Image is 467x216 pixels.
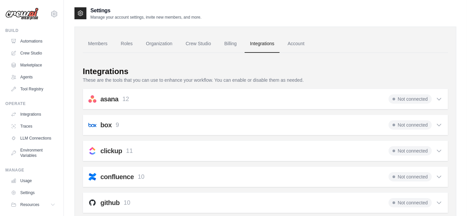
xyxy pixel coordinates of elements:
[100,120,112,130] h2: box
[100,172,134,181] h2: confluence
[141,35,177,53] a: Organization
[124,198,130,207] p: 10
[8,121,58,132] a: Traces
[5,167,58,173] div: Manage
[8,36,58,47] a: Automations
[88,173,96,181] img: confluence.svg
[88,95,96,103] img: asana.svg
[8,84,58,94] a: Tool Registry
[90,7,201,15] h2: Settings
[100,94,118,104] h2: asana
[90,15,201,20] p: Manage your account settings, invite new members, and more.
[88,147,96,155] img: clickup.svg
[8,60,58,70] a: Marketplace
[8,72,58,82] a: Agents
[389,198,432,207] span: Not connected
[126,147,133,156] p: 11
[8,48,58,58] a: Crew Studio
[389,94,432,104] span: Not connected
[8,187,58,198] a: Settings
[5,8,39,20] img: Logo
[8,199,58,210] button: Resources
[138,172,145,181] p: 10
[8,175,58,186] a: Usage
[389,120,432,130] span: Not connected
[116,121,119,130] p: 9
[88,121,96,129] img: box.svg
[8,145,58,161] a: Environment Variables
[100,198,120,207] h2: github
[83,35,113,53] a: Members
[245,35,280,53] a: Integrations
[83,77,448,83] p: These are the tools that you can use to enhance your workflow. You can enable or disable them as ...
[115,35,138,53] a: Roles
[8,109,58,120] a: Integrations
[5,28,58,33] div: Build
[8,133,58,144] a: LLM Connections
[100,146,122,156] h2: clickup
[5,101,58,106] div: Operate
[219,35,242,53] a: Billing
[389,172,432,181] span: Not connected
[122,95,129,104] p: 12
[20,202,39,207] span: Resources
[282,35,310,53] a: Account
[88,199,96,207] img: github.svg
[389,146,432,156] span: Not connected
[83,66,128,77] div: Integrations
[180,35,216,53] a: Crew Studio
